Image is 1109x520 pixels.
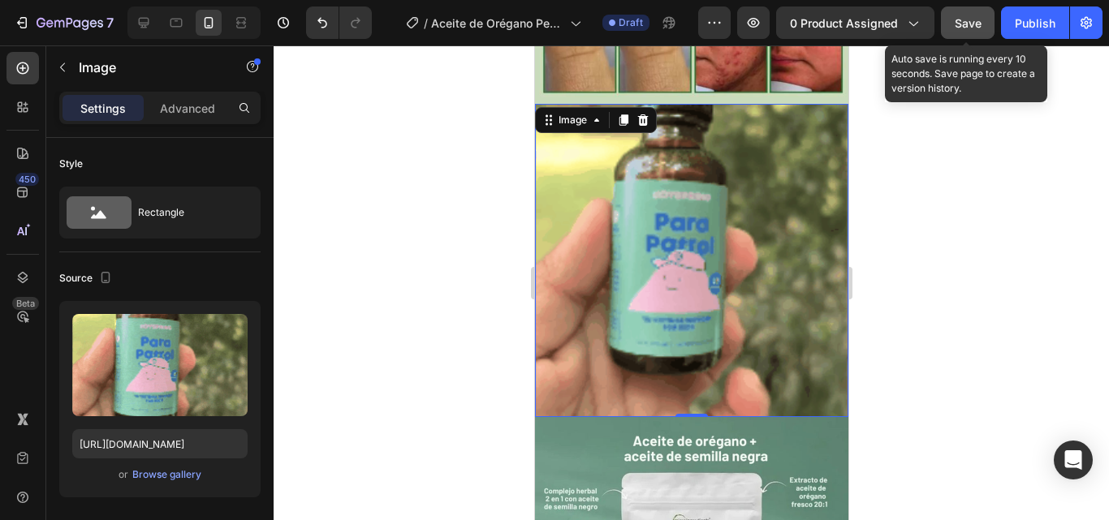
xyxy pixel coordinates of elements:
[15,173,39,186] div: 450
[619,15,643,30] span: Draft
[1001,6,1069,39] button: Publish
[72,429,248,458] input: https://example.com/image.jpg
[79,58,217,77] p: Image
[12,297,39,310] div: Beta
[160,100,215,117] p: Advanced
[776,6,934,39] button: 0 product assigned
[132,466,202,483] button: Browse gallery
[535,45,848,520] iframe: Design area
[59,268,115,290] div: Source
[132,467,201,482] div: Browse gallery
[119,465,128,484] span: or
[1015,15,1055,32] div: Publish
[941,6,995,39] button: Save
[790,15,898,32] span: 0 product assigned
[72,314,248,416] img: preview-image
[106,13,114,32] p: 7
[80,100,126,117] p: Settings
[138,194,237,231] div: Rectangle
[59,157,83,171] div: Style
[306,6,372,39] div: Undo/Redo
[431,15,563,32] span: Aceite de Orégano Pesos
[424,15,428,32] span: /
[1054,440,1093,479] div: Open Intercom Messenger
[6,6,121,39] button: 7
[955,16,982,30] span: Save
